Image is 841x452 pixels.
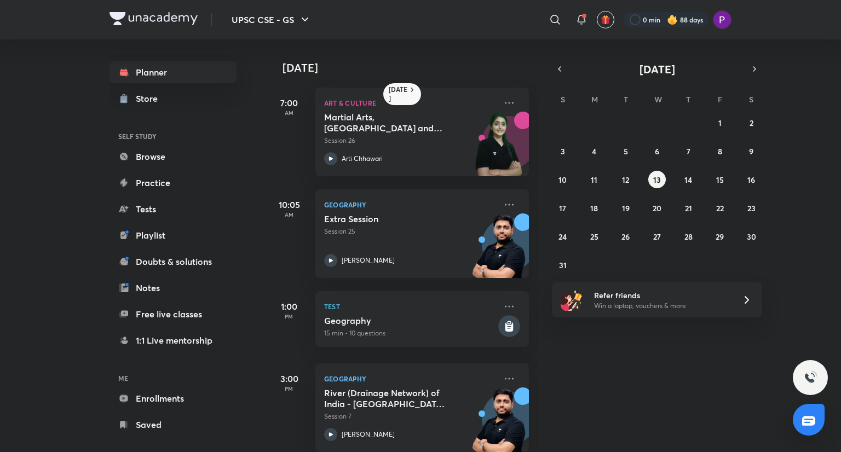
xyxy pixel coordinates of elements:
[110,146,237,167] a: Browse
[267,372,311,385] h5: 3:00
[469,112,529,187] img: unacademy
[622,203,630,213] abbr: August 19, 2025
[648,142,666,160] button: August 6, 2025
[648,228,666,245] button: August 27, 2025
[687,146,690,157] abbr: August 7, 2025
[622,175,629,185] abbr: August 12, 2025
[110,172,237,194] a: Practice
[567,61,747,77] button: [DATE]
[653,231,661,242] abbr: August 27, 2025
[267,300,311,313] h5: 1:00
[640,62,675,77] span: [DATE]
[716,203,724,213] abbr: August 22, 2025
[110,369,237,387] h6: ME
[324,96,496,109] p: Art & Culture
[684,231,693,242] abbr: August 28, 2025
[648,199,666,217] button: August 20, 2025
[585,199,603,217] button: August 18, 2025
[585,228,603,245] button: August 25, 2025
[742,171,760,188] button: August 16, 2025
[110,88,237,109] a: Store
[716,175,724,185] abbr: August 15, 2025
[685,203,692,213] abbr: August 21, 2025
[594,289,729,301] h6: Refer friends
[648,171,666,188] button: August 13, 2025
[559,203,566,213] abbr: August 17, 2025
[267,211,311,218] p: AM
[267,385,311,392] p: PM
[324,387,460,409] h5: River (Drainage Network) of India - Godavari, Krishna, Cauvery, Narmada & Tapi River
[342,430,395,439] p: [PERSON_NAME]
[554,171,572,188] button: August 10, 2025
[742,114,760,131] button: August 2, 2025
[554,228,572,245] button: August 24, 2025
[624,94,628,105] abbr: Tuesday
[655,146,659,157] abbr: August 6, 2025
[110,277,237,299] a: Notes
[590,203,598,213] abbr: August 18, 2025
[324,213,460,224] h5: Extra Session
[110,61,237,83] a: Planner
[324,198,496,211] p: Geography
[324,412,496,421] p: Session 7
[686,94,690,105] abbr: Thursday
[558,175,567,185] abbr: August 10, 2025
[711,228,729,245] button: August 29, 2025
[389,85,408,103] h6: [DATE]
[592,146,596,157] abbr: August 4, 2025
[749,146,753,157] abbr: August 9, 2025
[110,387,237,409] a: Enrollments
[716,231,724,242] abbr: August 29, 2025
[590,231,598,242] abbr: August 25, 2025
[554,199,572,217] button: August 17, 2025
[597,11,614,28] button: avatar
[585,142,603,160] button: August 4, 2025
[742,228,760,245] button: August 30, 2025
[110,224,237,246] a: Playlist
[679,142,697,160] button: August 7, 2025
[654,94,662,105] abbr: Wednesday
[559,260,567,270] abbr: August 31, 2025
[742,199,760,217] button: August 23, 2025
[591,175,597,185] abbr: August 11, 2025
[679,228,697,245] button: August 28, 2025
[617,228,635,245] button: August 26, 2025
[267,96,311,109] h5: 7:00
[679,171,697,188] button: August 14, 2025
[591,94,598,105] abbr: Monday
[225,9,318,31] button: UPSC CSE - GS
[624,146,628,157] abbr: August 5, 2025
[747,203,756,213] abbr: August 23, 2025
[718,94,722,105] abbr: Friday
[469,213,529,289] img: unacademy
[267,109,311,116] p: AM
[136,92,164,105] div: Store
[711,199,729,217] button: August 22, 2025
[324,328,496,338] p: 15 min • 10 questions
[804,371,817,384] img: ttu
[679,199,697,217] button: August 21, 2025
[684,175,692,185] abbr: August 14, 2025
[267,313,311,320] p: PM
[667,14,678,25] img: streak
[110,12,198,28] a: Company Logo
[324,300,496,313] p: Test
[750,118,753,128] abbr: August 2, 2025
[561,94,565,105] abbr: Sunday
[617,171,635,188] button: August 12, 2025
[110,12,198,25] img: Company Logo
[718,118,722,128] abbr: August 1, 2025
[342,256,395,265] p: [PERSON_NAME]
[747,231,756,242] abbr: August 30, 2025
[711,171,729,188] button: August 15, 2025
[324,136,496,146] p: Session 26
[110,198,237,220] a: Tests
[324,372,496,385] p: Geography
[110,251,237,273] a: Doubts & solutions
[561,289,583,311] img: referral
[718,146,722,157] abbr: August 8, 2025
[558,231,567,242] abbr: August 24, 2025
[324,112,460,134] h5: Martial Arts, Indian Theatre and Puppetry
[554,142,572,160] button: August 3, 2025
[110,414,237,436] a: Saved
